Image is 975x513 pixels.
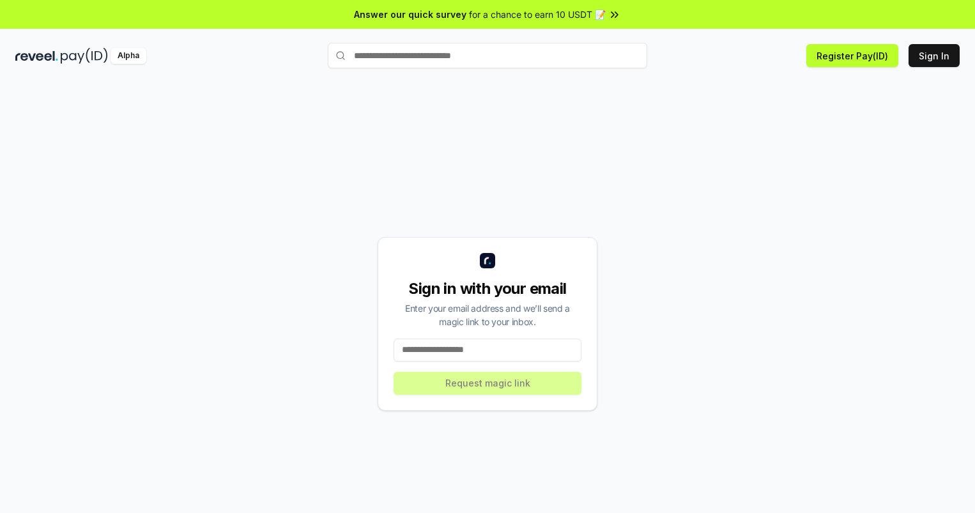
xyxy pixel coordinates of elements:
img: reveel_dark [15,48,58,64]
img: pay_id [61,48,108,64]
div: Enter your email address and we’ll send a magic link to your inbox. [394,302,581,328]
span: Answer our quick survey [354,8,466,21]
div: Alpha [111,48,146,64]
img: logo_small [480,253,495,268]
div: Sign in with your email [394,279,581,299]
button: Register Pay(ID) [806,44,898,67]
span: for a chance to earn 10 USDT 📝 [469,8,606,21]
button: Sign In [909,44,960,67]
